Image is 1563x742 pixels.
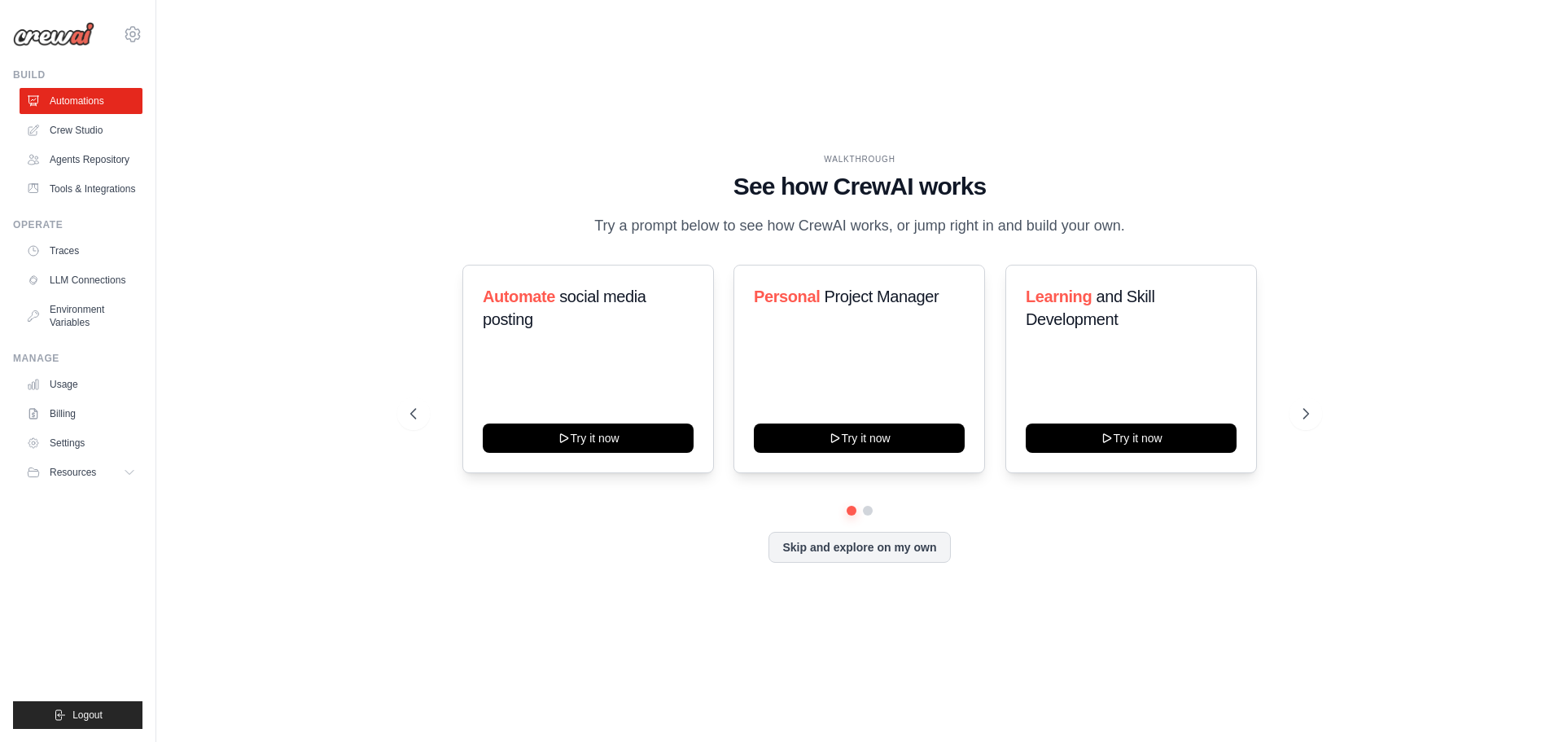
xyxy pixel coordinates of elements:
button: Logout [13,701,142,729]
img: Logo [13,22,94,46]
a: Usage [20,371,142,397]
button: Try it now [1026,424,1237,453]
span: Learning [1026,288,1092,305]
span: social media posting [483,288,646,328]
a: Agents Repository [20,147,142,173]
a: Traces [20,238,142,264]
a: Environment Variables [20,296,142,336]
a: LLM Connections [20,267,142,293]
span: Automate [483,288,555,305]
span: Resources [50,466,96,479]
span: Project Manager [825,288,939,305]
div: Build [13,68,142,81]
a: Billing [20,401,142,427]
a: Crew Studio [20,117,142,143]
span: Logout [72,709,103,722]
button: Resources [20,459,142,485]
div: Operate [13,218,142,231]
iframe: Chat Widget [1482,664,1563,742]
div: Manage [13,352,142,365]
span: and Skill Development [1026,288,1154,328]
button: Try it now [483,424,694,453]
button: Skip and explore on my own [768,532,950,563]
div: WALKTHROUGH [410,153,1309,165]
span: Personal [754,288,820,305]
h1: See how CrewAI works [410,172,1309,201]
a: Settings [20,430,142,456]
button: Try it now [754,424,965,453]
a: Tools & Integrations [20,176,142,202]
p: Try a prompt below to see how CrewAI works, or jump right in and build your own. [586,214,1133,238]
a: Automations [20,88,142,114]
